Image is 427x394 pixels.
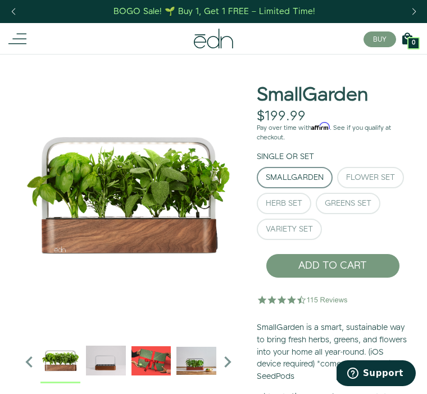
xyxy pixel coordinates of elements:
div: Herb Set [266,200,302,207]
button: Herb Set [257,193,311,214]
div: Variety Set [266,225,313,233]
i: Next slide [216,351,239,373]
div: 1 / 6 [18,54,239,335]
button: Flower Set [337,167,404,188]
span: Affirm [311,123,330,130]
button: Variety Set [257,219,322,240]
label: Single or Set [257,151,314,162]
span: 0 [412,40,415,46]
img: Official-EDN-SMALLGARDEN-HERB-HERO-SLV-2000px_1024x.png [40,341,80,381]
div: BOGO Sale! 🌱 Buy 1, Get 1 FREE – Limited Time! [113,6,315,17]
div: SmallGarden [266,174,324,182]
h1: SmallGarden [257,85,368,106]
div: Flower Set [346,174,395,182]
p: SmallGarden is a smart, sustainable way to bring fresh herbs, greens, and flowers into your home ... [257,322,409,383]
div: 3 / 6 [131,341,171,383]
img: edn-smallgarden-mixed-herbs-table-product-2000px_1024x.jpg [176,341,216,381]
div: 2 / 6 [86,341,126,383]
button: SmallGarden [257,167,333,188]
a: BOGO Sale! 🌱 Buy 1, Get 1 FREE – Limited Time! [113,3,317,20]
p: Pay over time with . See if you qualify at checkout. [257,123,409,143]
img: 4.5 star rating [257,288,349,311]
img: Official-EDN-SMALLGARDEN-HERB-HERO-SLV-2000px_4096x.png [18,54,239,335]
button: BUY [364,31,396,47]
i: Previous slide [18,351,40,373]
img: edn-trim-basil.2021-09-07_14_55_24_1024x.gif [86,341,126,381]
button: Greens Set [316,193,380,214]
button: ADD TO CART [266,253,400,278]
div: 1 / 6 [40,341,80,383]
div: 4 / 6 [176,341,216,383]
div: Greens Set [325,200,371,207]
img: EMAILS_-_Holiday_21_PT1_28_9986b34a-7908-4121-b1c1-9595d1e43abe_1024x.png [131,341,171,381]
div: $199.99 [257,108,306,125]
iframe: Opens a widget where you can find more information [337,360,416,388]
